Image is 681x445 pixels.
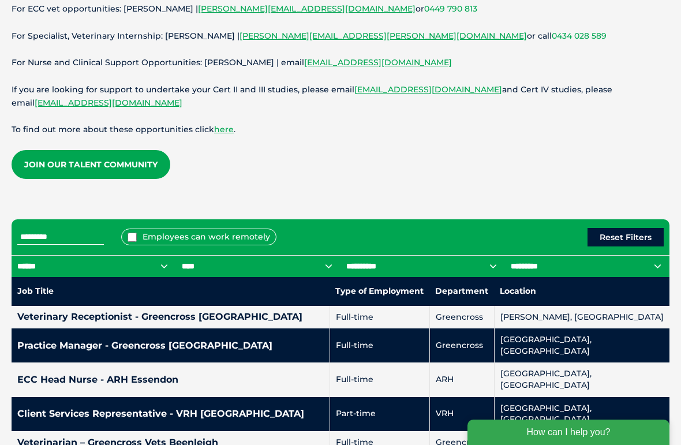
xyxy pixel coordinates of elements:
a: [PERSON_NAME][EMAIL_ADDRESS][PERSON_NAME][DOMAIN_NAME] [240,31,527,41]
div: How can I help you? [7,7,209,32]
td: Full-time [330,328,429,362]
a: [PERSON_NAME][EMAIL_ADDRESS][DOMAIN_NAME] [198,3,416,14]
td: Full-time [330,362,429,397]
p: For ECC vet opportunities: [PERSON_NAME] | or [12,2,669,16]
h4: Veterinary Receptionist - Greencross [GEOGRAPHIC_DATA] [17,312,324,321]
td: Greencross [429,328,494,362]
p: For Specialist, Veterinary Internship: [PERSON_NAME] | or call [12,29,669,43]
button: Reset Filters [588,228,664,246]
nobr: Location [500,286,536,296]
td: [GEOGRAPHIC_DATA], [GEOGRAPHIC_DATA] [494,397,669,431]
nobr: Department [435,286,488,296]
td: [PERSON_NAME], [GEOGRAPHIC_DATA] [494,306,669,329]
label: Employees can work remotely [121,229,276,245]
a: 0434 028 589 [552,31,607,41]
nobr: Type of Employment [335,286,424,296]
td: ARH [429,362,494,397]
td: Greencross [429,306,494,329]
a: [EMAIL_ADDRESS][DOMAIN_NAME] [304,57,452,68]
td: Full-time [330,306,429,329]
td: VRH [429,397,494,431]
td: Part-time [330,397,429,431]
h4: Practice Manager - Greencross [GEOGRAPHIC_DATA] [17,341,324,350]
a: Join our Talent Community [12,150,170,179]
h4: ECC Head Nurse - ARH Essendon [17,375,324,384]
td: [GEOGRAPHIC_DATA], [GEOGRAPHIC_DATA] [494,328,669,362]
a: [EMAIL_ADDRESS][DOMAIN_NAME] [354,84,502,95]
nobr: Job Title [17,286,54,296]
input: Employees can work remotely [128,233,137,242]
p: If you are looking for support to undertake your Cert II and III studies, please email and Cert I... [12,83,669,110]
a: here [214,124,234,134]
p: For Nurse and Clinical Support Opportunities: [PERSON_NAME] | email [12,56,669,69]
td: [GEOGRAPHIC_DATA], [GEOGRAPHIC_DATA] [494,362,669,397]
h4: Client Services Representative - VRH [GEOGRAPHIC_DATA] [17,409,324,418]
p: To find out more about these opportunities click . [12,123,669,136]
a: 0449 790 813 [424,3,477,14]
a: [EMAIL_ADDRESS][DOMAIN_NAME] [35,98,182,108]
